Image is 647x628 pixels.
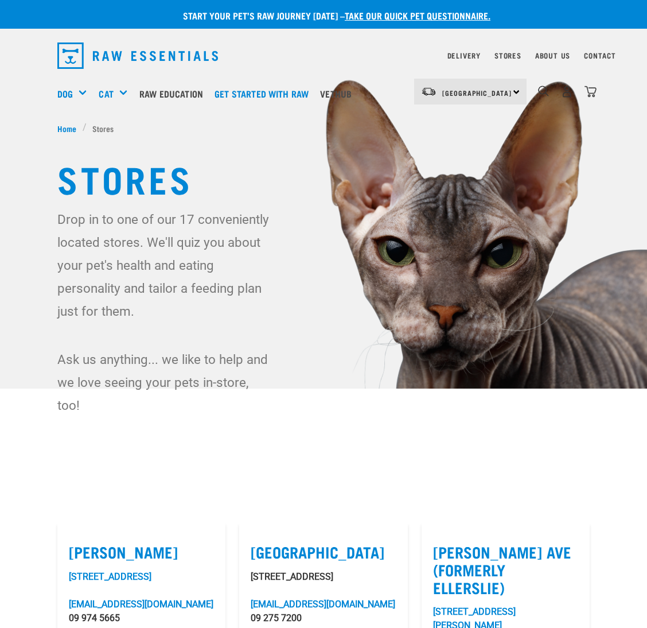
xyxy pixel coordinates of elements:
img: home-icon@2x.png [584,86,597,98]
h1: Stores [57,157,590,199]
a: take our quick pet questionnaire. [345,13,490,18]
img: user.png [561,86,573,98]
a: 09 974 5665 [69,613,120,623]
a: Get started with Raw [212,71,317,117]
img: home-icon-1@2x.png [538,86,549,96]
p: [STREET_ADDRESS] [251,570,396,584]
a: [STREET_ADDRESS] [69,571,151,582]
nav: breadcrumbs [57,122,590,134]
a: Contact [584,53,616,57]
label: [GEOGRAPHIC_DATA] [251,543,396,561]
a: Vethub [317,71,360,117]
a: 09 275 7200 [251,613,302,623]
p: Ask us anything... we like to help and we love seeing your pets in-store, too! [57,348,270,417]
label: [PERSON_NAME] [69,543,214,561]
span: [GEOGRAPHIC_DATA] [442,91,512,95]
a: [EMAIL_ADDRESS][DOMAIN_NAME] [251,599,395,610]
nav: dropdown navigation [48,38,599,73]
p: Drop in to one of our 17 conveniently located stores. We'll quiz you about your pet's health and ... [57,208,270,323]
a: Raw Education [137,71,212,117]
a: Delivery [447,53,481,57]
span: Home [57,122,76,134]
a: Dog [57,87,73,100]
label: [PERSON_NAME] Ave (Formerly Ellerslie) [433,543,578,596]
a: Home [57,122,83,134]
img: Raw Essentials Logo [57,42,218,69]
img: van-moving.png [421,87,436,97]
a: Stores [494,53,521,57]
a: [EMAIL_ADDRESS][DOMAIN_NAME] [69,599,213,610]
a: About Us [535,53,570,57]
a: Cat [99,87,113,100]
